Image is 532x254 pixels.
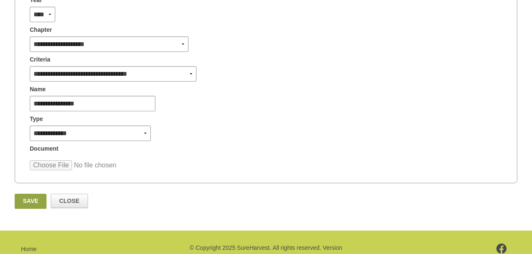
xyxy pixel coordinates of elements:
[30,26,52,34] span: Chapter
[30,115,43,123] span: Type
[30,85,46,94] span: Name
[15,194,46,209] a: Save
[21,246,36,252] a: Home
[51,194,88,208] a: Close
[30,55,50,64] span: Criteria
[30,144,58,153] span: Document
[496,244,507,254] img: footer-facebook.png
